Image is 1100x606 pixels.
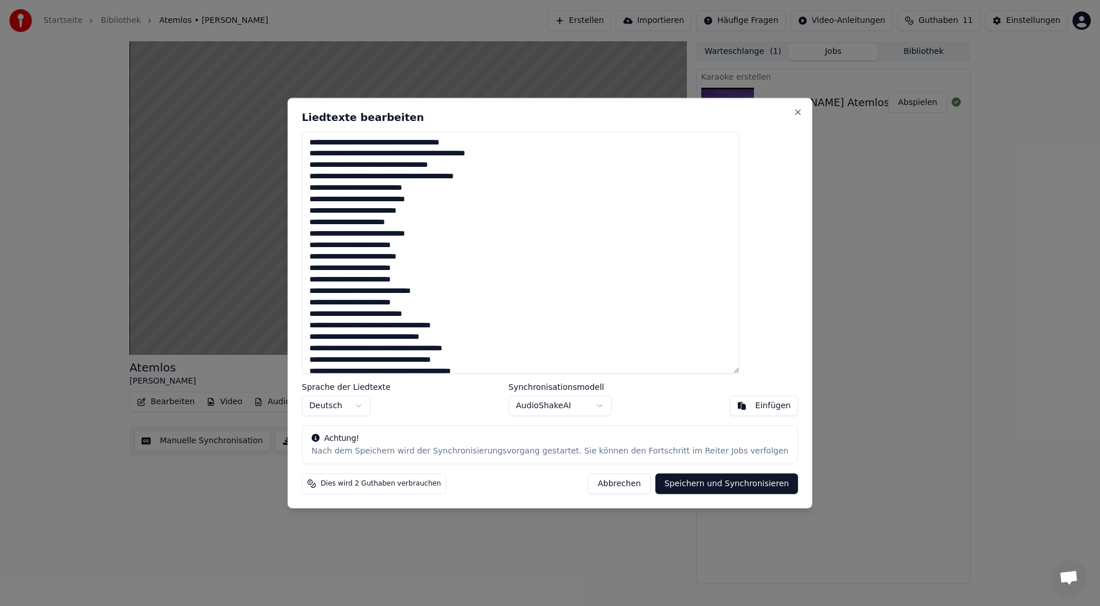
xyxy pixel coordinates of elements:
[321,479,441,488] span: Dies wird 2 Guthaben verbrauchen
[755,400,791,412] div: Einfügen
[729,396,798,416] button: Einfügen
[302,383,391,391] label: Sprache der Liedtexte
[312,433,788,444] div: Achtung!
[655,474,799,494] button: Speichern und Synchronisieren
[302,112,798,122] h2: Liedtexte bearbeiten
[312,445,788,457] div: Nach dem Speichern wird der Synchronisierungsvorgang gestartet. Sie können den Fortschritt im Rei...
[509,383,612,391] label: Synchronisationsmodell
[588,474,650,494] button: Abbrechen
